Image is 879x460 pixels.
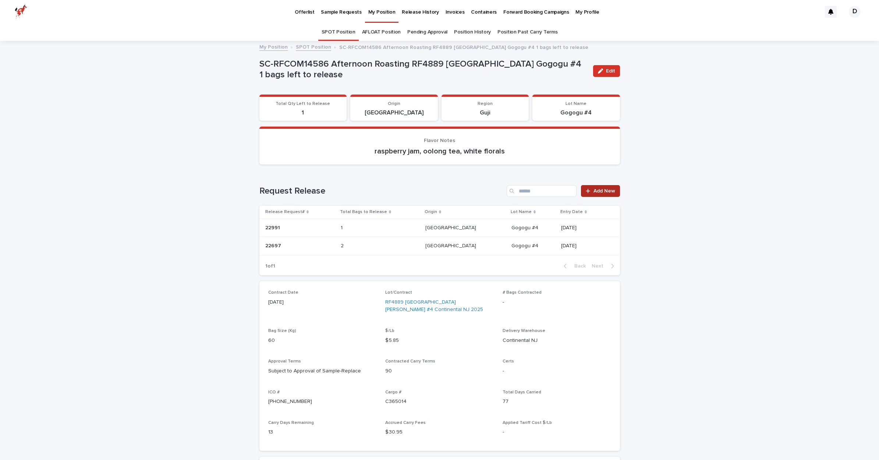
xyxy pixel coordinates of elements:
[385,359,435,364] span: Contracted Carry Terms
[385,337,494,344] p: $ 5.85
[503,290,542,295] span: # Bags Contracted
[537,109,616,116] p: Gogogu #4
[454,24,491,41] a: Position History
[589,263,620,269] button: Next
[503,359,514,364] span: Certs
[385,367,494,375] p: 90
[296,42,331,51] a: SPOT Position
[268,359,301,364] span: Approval Terms
[265,223,281,231] p: 22991
[425,208,437,216] p: Origin
[385,428,494,436] p: $ 30.95
[592,263,608,269] span: Next
[385,398,494,406] p: C365014
[340,208,387,216] p: Total Bags to Release
[425,223,478,231] p: [GEOGRAPHIC_DATA]
[503,367,611,375] p: -
[268,337,377,344] p: 60
[265,241,283,249] p: 22697
[385,298,494,314] a: RF4889 [GEOGRAPHIC_DATA] [PERSON_NAME] #4 Continental NJ 2025
[268,367,377,375] p: Subject to Approval of Sample-Replace
[511,208,532,216] p: Lot Name
[446,109,525,116] p: Guji
[268,290,298,295] span: Contract Date
[849,6,861,18] div: D
[385,390,401,394] span: Cargo #
[268,390,280,394] span: ICO #
[593,188,615,194] span: Add New
[497,24,557,41] a: Position Past Carry Terms
[570,263,586,269] span: Back
[424,138,455,143] span: Flavor Notes
[259,237,620,255] tr: 2269722697 22 [GEOGRAPHIC_DATA][GEOGRAPHIC_DATA] Gogogu #4Gogogu #4 [DATE]
[503,329,545,333] span: Delivery Warehouse
[388,102,400,106] span: Origin
[581,185,620,197] a: Add New
[259,186,504,197] h1: Request Release
[362,24,401,41] a: AFLOAT Position
[558,263,589,269] button: Back
[268,147,611,156] p: raspberry jam, oolong tea, white florals
[259,59,587,80] p: SC-RFCOM14586 Afternoon Roasting RF4889 [GEOGRAPHIC_DATA] Gogogu #4 1 bags left to release
[507,185,577,197] input: Search
[268,298,377,306] p: [DATE]
[259,257,281,275] p: 1 of 1
[561,243,608,249] p: [DATE]
[561,225,608,231] p: [DATE]
[385,329,394,333] span: $/Lb
[259,219,620,237] tr: 2299122991 11 [GEOGRAPHIC_DATA][GEOGRAPHIC_DATA] Gogogu #4Gogogu #4 [DATE]
[339,43,588,51] p: SC-RFCOM14586 Afternoon Roasting RF4889 [GEOGRAPHIC_DATA] Gogogu #4 1 bags left to release
[407,24,447,41] a: Pending Approval
[425,241,478,249] p: [GEOGRAPHIC_DATA]
[503,298,611,306] p: -
[385,290,412,295] span: Lot/Contract
[503,398,611,406] p: 77
[503,337,611,344] p: Continental NJ
[276,102,330,106] span: Total Qty Left to Release
[341,223,344,231] p: 1
[268,428,377,436] p: 13
[322,24,355,41] a: SPOT Position
[560,208,583,216] p: Entry Date
[268,421,314,425] span: Carry Days Remaining
[355,109,433,116] p: [GEOGRAPHIC_DATA]
[268,398,377,406] p: [PHONE_NUMBER]
[259,42,288,51] a: My Position
[511,223,540,231] p: Gogogu #4
[566,102,586,106] span: Lot Name
[511,241,540,249] p: Gogogu #4
[341,241,345,249] p: 2
[264,109,343,116] p: 1
[606,68,615,74] span: Edit
[478,102,493,106] span: Region
[268,329,296,333] span: Bag Size (Kg)
[15,4,27,19] img: zttTXibQQrCfv9chImQE
[503,390,541,394] span: Total Days Carried
[503,428,611,436] p: -
[265,208,305,216] p: Release Request#
[385,421,426,425] span: Accrued Carry Fees
[593,65,620,77] button: Edit
[503,421,552,425] span: Applied Tariff Cost $/Lb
